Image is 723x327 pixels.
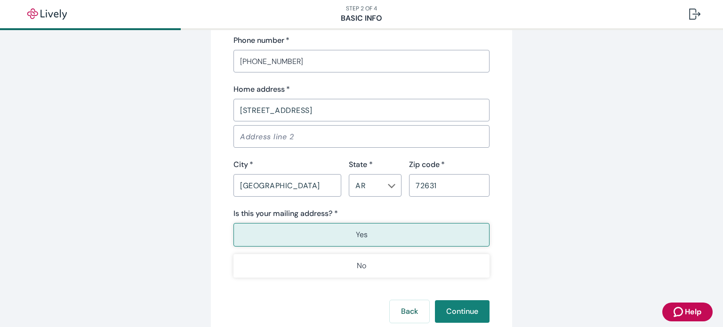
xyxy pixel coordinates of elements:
label: Zip code [409,159,445,170]
button: Yes [233,223,490,247]
label: Phone number [233,35,289,46]
input: Zip code [409,176,490,195]
button: Log out [682,3,708,25]
button: No [233,254,490,278]
label: Home address [233,84,290,95]
button: Back [390,300,429,323]
input: Address line 2 [233,127,490,146]
svg: Chevron icon [388,182,395,190]
label: City [233,159,253,170]
p: No [357,260,366,271]
p: Yes [356,229,368,240]
input: -- [352,179,383,192]
input: (555) 555-5555 [233,52,490,71]
button: Continue [435,300,490,323]
label: State * [349,159,373,170]
button: Zendesk support iconHelp [662,303,713,321]
span: Help [685,306,701,318]
img: Lively [21,8,73,20]
input: City [233,176,341,195]
input: Address line 1 [233,101,490,120]
label: Is this your mailing address? * [233,208,338,219]
button: Open [387,181,396,191]
svg: Zendesk support icon [674,306,685,318]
